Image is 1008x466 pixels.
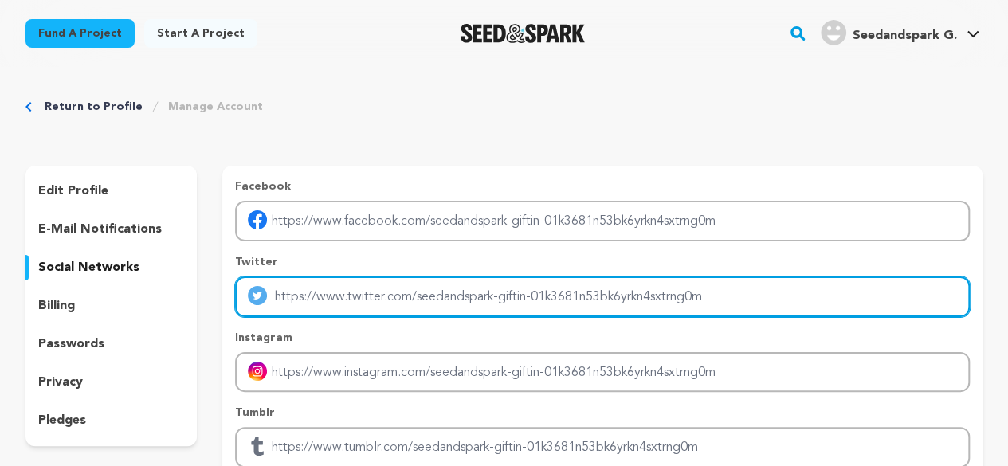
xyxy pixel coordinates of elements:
a: Start a project [144,19,257,48]
a: Manage Account [168,99,263,115]
a: Return to Profile [45,99,143,115]
button: privacy [25,370,197,395]
button: edit profile [25,178,197,204]
p: Instagram [235,330,970,346]
p: privacy [38,373,83,392]
button: passwords [25,331,197,357]
div: Seedandspark G.'s Profile [821,20,957,45]
p: billing [38,296,75,315]
span: Seedandspark G.'s Profile [818,17,983,50]
img: instagram-mobile.svg [248,362,267,381]
p: passwords [38,335,104,354]
p: edit profile [38,182,108,201]
p: e-mail notifications [38,220,162,239]
img: user.png [821,20,846,45]
a: Seed&Spark Homepage [461,24,586,43]
input: Enter twitter profile link [235,276,970,317]
input: Enter facebook profile link [235,201,970,241]
p: social networks [38,258,139,277]
p: Twitter [235,254,970,270]
button: e-mail notifications [25,217,197,242]
a: Fund a project [25,19,135,48]
div: Breadcrumb [25,99,983,115]
p: Facebook [235,178,970,194]
button: social networks [25,255,197,280]
input: Enter instagram handle link [235,352,970,393]
img: tumblr.svg [248,437,267,456]
button: pledges [25,408,197,433]
span: Seedandspark G. [853,29,957,42]
img: facebook-mobile.svg [248,210,267,229]
img: twitter-mobile.svg [248,286,267,305]
p: Tumblr [235,405,970,421]
p: pledges [38,411,86,430]
a: Seedandspark G.'s Profile [818,17,983,45]
button: billing [25,293,197,319]
img: Seed&Spark Logo Dark Mode [461,24,586,43]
